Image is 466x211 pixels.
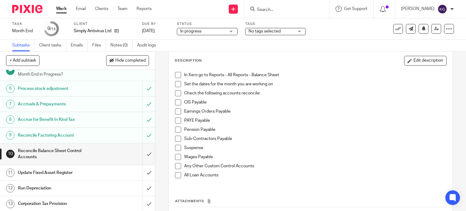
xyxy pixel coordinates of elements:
[115,58,146,63] span: Hide completed
[18,115,97,124] h1: Accrue for Benefit In Kind Tax
[12,22,36,26] label: Task
[74,22,134,26] label: Client
[18,184,97,193] h1: Run Depreciation
[95,6,108,12] a: Clients
[142,29,155,33] span: [DATE]
[256,7,311,13] input: Search
[12,5,42,13] img: Pixie
[6,131,15,140] div: 9
[12,39,35,51] a: Subtasks
[106,55,149,66] button: Hide completed
[12,28,36,34] div: Month End
[6,55,39,66] button: + Add subtask
[344,7,367,11] span: Get Support
[39,39,66,51] a: Client tasks
[184,172,447,178] p: All Loan Accounts
[184,72,447,78] p: In Xero go to Reports - All Reports - Balance Sheet
[184,163,447,169] p: Any Other Custom Control Accounts
[184,108,447,114] p: Earnings Orders Payable
[71,39,88,51] a: Emails
[401,6,434,12] p: [PERSON_NAME]
[18,131,97,140] h1: Reconcile Factoring Account
[137,39,160,51] a: Audit logs
[137,6,152,12] a: Reports
[184,145,447,151] p: Suspense
[6,184,15,192] div: 12
[142,22,169,26] label: Due by
[18,71,149,77] p: Month End in Progress?
[184,127,447,133] p: Pension Payable
[184,99,447,105] p: CIS Payable
[175,199,204,203] span: Attachments
[6,84,15,93] div: 6
[6,168,15,177] div: 11
[18,199,97,208] h1: Corporation Tax Provision
[18,100,97,109] h1: Accruals & Prepayments
[18,168,97,177] h1: Update Fixed Asset Register
[74,28,111,34] p: Simply Antivirus Ltd
[92,39,106,51] a: Files
[404,56,447,66] button: Edit description
[50,27,56,31] small: /13
[184,81,447,87] p: Set the dates for the month you are working on
[6,200,15,208] div: 13
[110,39,133,51] a: Notes (0)
[248,29,281,33] span: No tags selected
[184,154,447,160] p: Wages Payable
[6,115,15,124] div: 8
[56,6,67,12] a: Work
[245,22,306,26] label: Tags
[184,90,447,96] p: Check the following accounts reconcile:
[184,117,447,124] p: PAYE Payable
[6,100,15,108] div: 7
[6,150,15,158] div: 10
[184,136,447,142] p: Sub-Contractors Payable
[76,6,86,12] a: Email
[175,58,202,63] p: Description
[117,6,127,12] a: Team
[437,4,447,14] img: svg%3E
[180,29,201,33] span: In progress
[177,22,238,26] label: Status
[47,25,56,32] div: 9
[18,84,97,93] h1: Process stock adjustment
[18,146,97,162] h1: Reconcile Balance Sheet Control Accounts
